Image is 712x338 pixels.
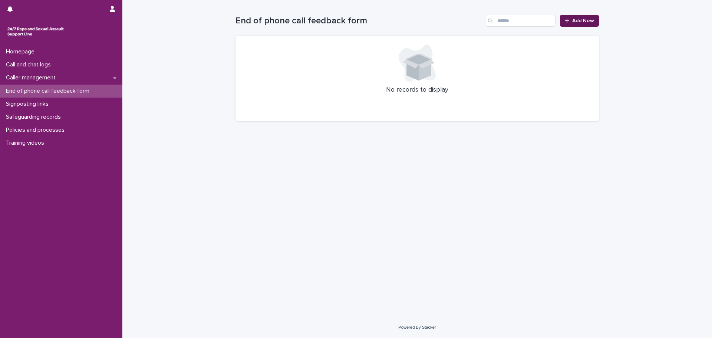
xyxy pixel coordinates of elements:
p: Policies and processes [3,127,70,134]
h1: End of phone call feedback form [235,16,482,26]
p: Homepage [3,48,40,55]
p: End of phone call feedback form [3,88,95,95]
p: Training videos [3,140,50,147]
p: Safeguarding records [3,114,67,121]
a: Powered By Stacker [398,325,436,329]
input: Search [485,15,556,27]
img: rhQMoQhaT3yELyF149Cw [6,24,65,39]
a: Add New [560,15,599,27]
p: Signposting links [3,101,55,108]
span: Add New [572,18,594,23]
p: Call and chat logs [3,61,57,68]
p: Caller management [3,74,62,81]
p: No records to display [244,86,590,94]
